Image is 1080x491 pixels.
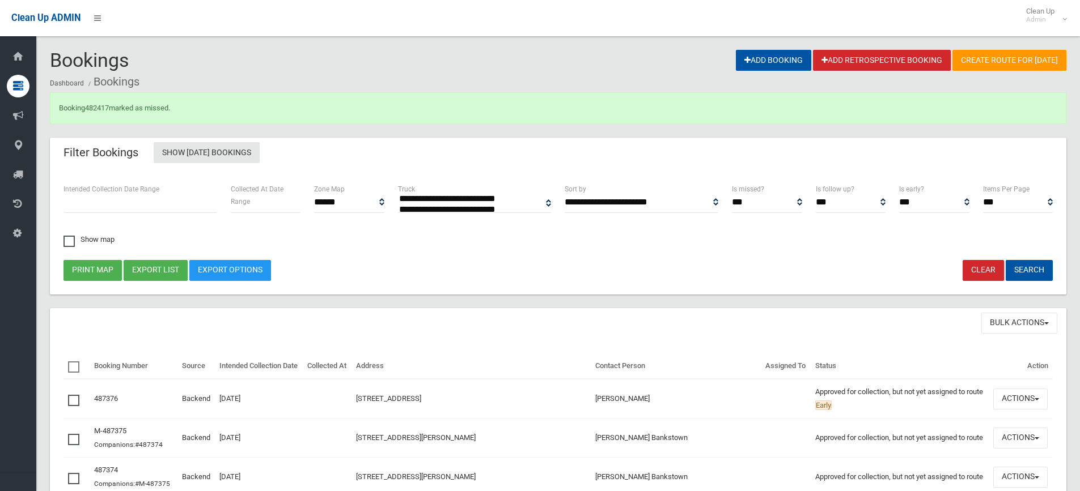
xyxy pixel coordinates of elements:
[761,353,811,379] th: Assigned To
[993,467,1048,488] button: Actions
[1026,15,1054,24] small: Admin
[177,419,215,458] td: Backend
[85,104,109,112] a: 482417
[177,353,215,379] th: Source
[591,419,760,458] td: [PERSON_NAME] Bankstown
[50,142,152,164] header: Filter Bookings
[989,353,1053,379] th: Action
[94,480,172,488] small: Companions:
[356,433,476,442] a: [STREET_ADDRESS][PERSON_NAME]
[50,49,129,71] span: Bookings
[398,183,415,195] label: Truck
[811,419,989,458] td: Approved for collection, but not yet assigned to route
[1006,260,1053,281] button: Search
[591,353,760,379] th: Contact Person
[993,388,1048,409] button: Actions
[813,50,951,71] a: Add Retrospective Booking
[94,394,118,403] a: 487376
[1020,7,1066,24] span: Clean Up
[90,353,177,379] th: Booking Number
[952,50,1066,71] a: Create route for [DATE]
[303,353,351,379] th: Collected At
[50,92,1066,124] div: Booking marked as missed.
[811,353,989,379] th: Status
[993,428,1048,449] button: Actions
[94,426,126,435] a: M-487375
[86,71,139,92] li: Bookings
[815,400,832,410] span: Early
[177,379,215,419] td: Backend
[215,353,303,379] th: Intended Collection Date
[215,419,303,458] td: [DATE]
[124,260,188,281] button: Export list
[351,353,591,379] th: Address
[63,236,115,243] span: Show map
[963,260,1004,281] a: Clear
[811,379,989,419] td: Approved for collection, but not yet assigned to route
[356,394,421,403] a: [STREET_ADDRESS]
[189,260,271,281] a: Export Options
[135,441,163,449] a: #487374
[736,50,811,71] a: Add Booking
[591,379,760,419] td: [PERSON_NAME]
[215,379,303,419] td: [DATE]
[11,12,81,23] span: Clean Up ADMIN
[63,260,122,281] button: Print map
[981,313,1057,334] button: Bulk Actions
[154,142,260,163] a: Show [DATE] Bookings
[50,79,84,87] a: Dashboard
[356,472,476,481] a: [STREET_ADDRESS][PERSON_NAME]
[94,441,164,449] small: Companions:
[135,480,170,488] a: #M-487375
[94,466,118,474] a: 487374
